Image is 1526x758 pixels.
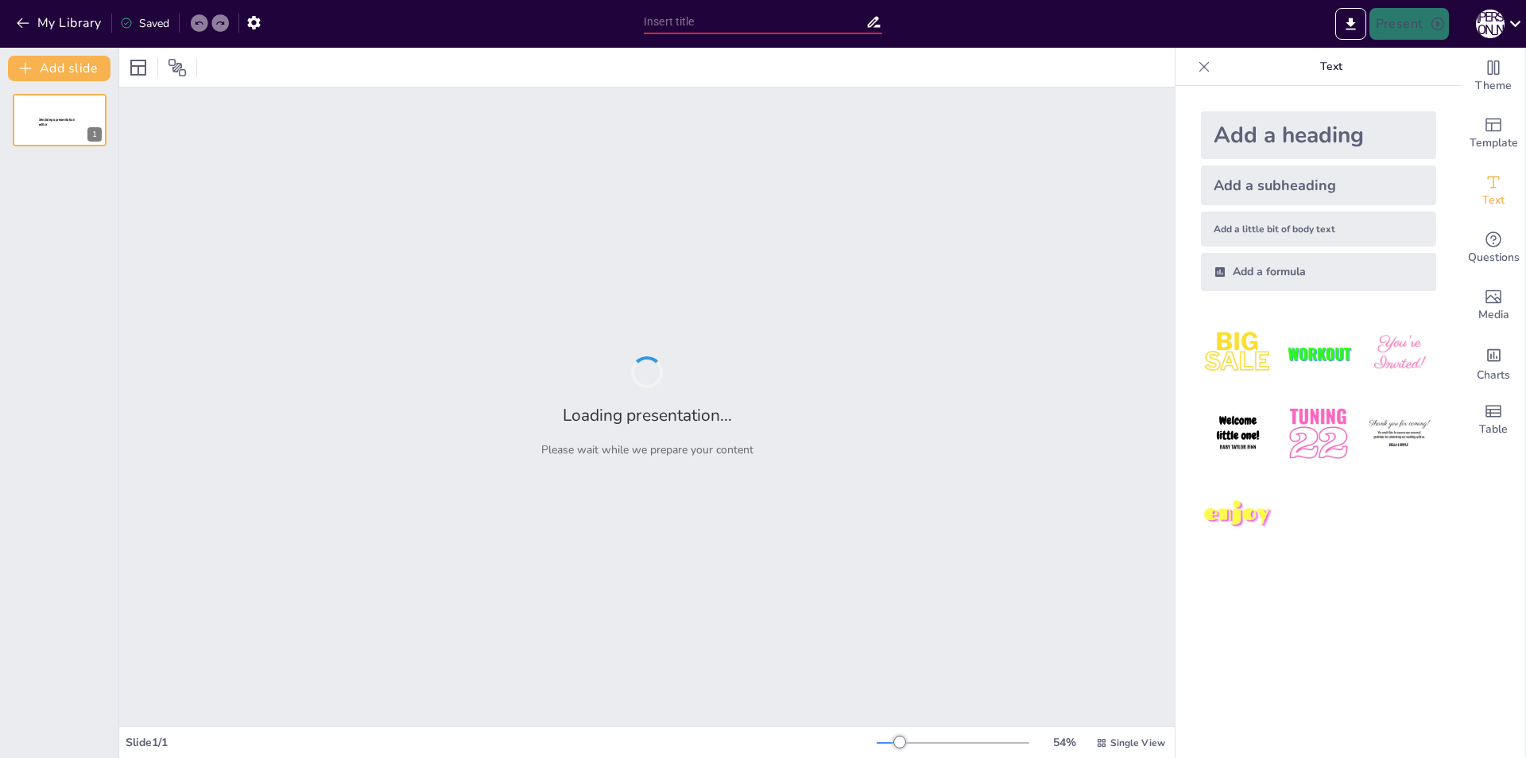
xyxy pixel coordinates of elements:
[1217,48,1446,86] p: Text
[1478,306,1509,324] span: Media
[1362,317,1436,391] img: 3.jpeg
[1477,367,1510,384] span: Charts
[1201,397,1275,471] img: 4.jpeg
[8,56,110,81] button: Add slide
[1479,421,1508,438] span: Table
[1476,8,1505,40] button: К [PERSON_NAME]
[12,10,108,36] button: My Library
[126,735,877,750] div: Slide 1 / 1
[1462,391,1525,449] div: Add a table
[1335,8,1366,40] button: Export to PowerPoint
[13,94,107,146] div: 1
[1201,111,1436,159] div: Add a heading
[1369,8,1449,40] button: Present
[1482,192,1505,209] span: Text
[87,127,102,142] div: 1
[1462,220,1525,277] div: Get real-time input from your audience
[1281,397,1355,471] img: 5.jpeg
[563,404,732,426] h2: Loading presentation...
[541,442,753,457] p: Please wait while we prepare your content
[1201,212,1436,247] div: Add a little bit of body text
[1201,253,1436,291] div: Add a formula
[1462,105,1525,162] div: Add ready made slides
[1045,735,1083,750] div: 54 %
[1468,249,1520,266] span: Questions
[1462,48,1525,105] div: Change the overall theme
[1462,277,1525,334] div: Add images, graphics, shapes or video
[126,55,151,80] div: Layout
[1201,478,1275,552] img: 7.jpeg
[644,10,866,33] input: Insert title
[168,58,187,77] span: Position
[1201,317,1275,391] img: 1.jpeg
[1470,134,1518,152] span: Template
[1110,737,1165,749] span: Single View
[1201,165,1436,205] div: Add a subheading
[1362,397,1436,471] img: 6.jpeg
[39,118,75,126] span: Sendsteps presentation editor
[1476,10,1505,38] div: К [PERSON_NAME]
[1475,77,1512,95] span: Theme
[120,16,169,31] div: Saved
[1462,334,1525,391] div: Add charts and graphs
[1281,317,1355,391] img: 2.jpeg
[1462,162,1525,220] div: Add text boxes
